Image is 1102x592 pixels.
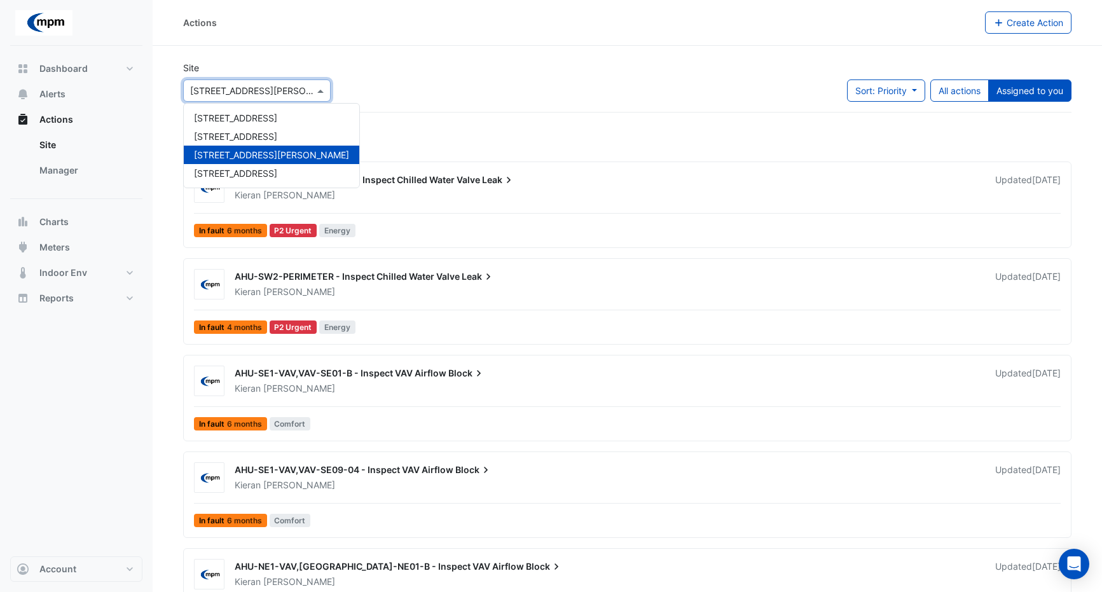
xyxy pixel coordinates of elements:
[235,368,446,378] span: AHU-SE1-VAV,VAV-SE01-B - Inspect VAV Airflow
[17,266,29,279] app-icon: Indoor Env
[195,568,224,581] img: MPM
[235,271,460,282] span: AHU-SW2-PERIMETER - Inspect Chilled Water Valve
[227,420,262,428] span: 6 months
[263,286,335,298] span: [PERSON_NAME]
[39,292,74,305] span: Reports
[194,320,267,334] span: In fault
[1007,17,1063,28] span: Create Action
[17,113,29,126] app-icon: Actions
[39,216,69,228] span: Charts
[319,320,355,334] span: Energy
[263,189,335,202] span: [PERSON_NAME]
[29,158,142,183] a: Manager
[194,514,267,527] span: In fault
[235,189,261,200] span: Kieran
[10,209,142,235] button: Charts
[1059,549,1089,579] div: Open Intercom Messenger
[183,61,199,74] label: Site
[235,561,524,572] span: AHU-NE1-VAV,[GEOGRAPHIC_DATA]-NE01-B - Inspect VAV Airflow
[195,472,224,485] img: MPM
[482,174,515,186] span: Leak
[1032,464,1061,475] span: Thu 07-Aug-2025 10:00 AWST
[194,149,349,160] span: [STREET_ADDRESS][PERSON_NAME]
[195,279,224,291] img: MPM
[183,16,217,29] div: Actions
[455,464,492,476] span: Block
[227,227,262,235] span: 6 months
[985,11,1072,34] button: Create Action
[995,270,1061,298] div: Updated
[995,367,1061,395] div: Updated
[10,235,142,260] button: Meters
[270,417,311,430] span: Comfort
[10,132,142,188] div: Actions
[995,174,1061,202] div: Updated
[1032,561,1061,572] span: Thu 07-Aug-2025 10:00 AWST
[263,382,335,395] span: [PERSON_NAME]
[270,320,317,334] div: P2 Urgent
[17,88,29,100] app-icon: Alerts
[39,62,88,75] span: Dashboard
[194,113,277,123] span: [STREET_ADDRESS]
[235,286,261,297] span: Kieran
[263,575,335,588] span: [PERSON_NAME]
[29,132,142,158] a: Site
[526,560,563,573] span: Block
[17,62,29,75] app-icon: Dashboard
[235,383,261,394] span: Kieran
[227,324,262,331] span: 4 months
[10,107,142,132] button: Actions
[10,556,142,582] button: Account
[10,81,142,107] button: Alerts
[995,464,1061,492] div: Updated
[183,103,360,188] ng-dropdown-panel: Options list
[847,79,925,102] button: Sort: Priority
[448,367,485,380] span: Block
[17,241,29,254] app-icon: Meters
[1032,271,1061,282] span: Thu 26-Jun-2025 08:12 AWST
[270,514,311,527] span: Comfort
[39,88,65,100] span: Alerts
[319,224,355,237] span: Energy
[235,464,453,475] span: AHU-SE1-VAV,VAV-SE09-04 - Inspect VAV Airflow
[39,266,87,279] span: Indoor Env
[988,79,1071,102] button: Assigned to you
[235,479,261,490] span: Kieran
[39,113,73,126] span: Actions
[194,131,277,142] span: [STREET_ADDRESS]
[39,563,76,575] span: Account
[462,270,495,283] span: Leak
[10,286,142,311] button: Reports
[39,241,70,254] span: Meters
[855,85,907,96] span: Sort: Priority
[10,260,142,286] button: Indoor Env
[17,292,29,305] app-icon: Reports
[270,224,317,237] div: P2 Urgent
[1032,174,1061,185] span: Thu 26-Jun-2025 08:12 AWST
[227,517,262,525] span: 6 months
[15,10,72,36] img: Company Logo
[930,79,989,102] button: All actions
[194,417,267,430] span: In fault
[17,216,29,228] app-icon: Charts
[195,375,224,388] img: MPM
[194,224,267,237] span: In fault
[1032,368,1061,378] span: Thu 07-Aug-2025 10:01 AWST
[263,479,335,492] span: [PERSON_NAME]
[194,168,277,179] span: [STREET_ADDRESS]
[995,560,1061,588] div: Updated
[10,56,142,81] button: Dashboard
[235,576,261,587] span: Kieran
